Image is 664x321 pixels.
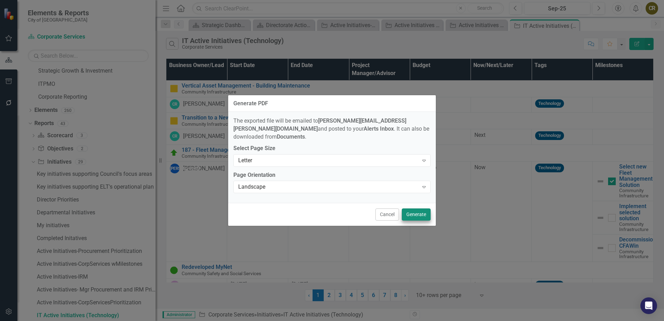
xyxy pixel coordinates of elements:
[233,117,429,140] span: The exported file will be emailed to and posted to your . It can also be downloaded from .
[402,208,431,221] button: Generate
[233,100,268,107] div: Generate PDF
[364,125,394,132] strong: Alerts Inbox
[238,156,418,164] div: Letter
[233,171,431,179] label: Page Orientation
[233,117,406,132] strong: [PERSON_NAME][EMAIL_ADDRESS][PERSON_NAME][DOMAIN_NAME]
[233,145,431,153] label: Select Page Size
[640,297,657,314] div: Open Intercom Messenger
[277,133,305,140] strong: Documents
[375,208,399,221] button: Cancel
[238,183,418,191] div: Landscape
